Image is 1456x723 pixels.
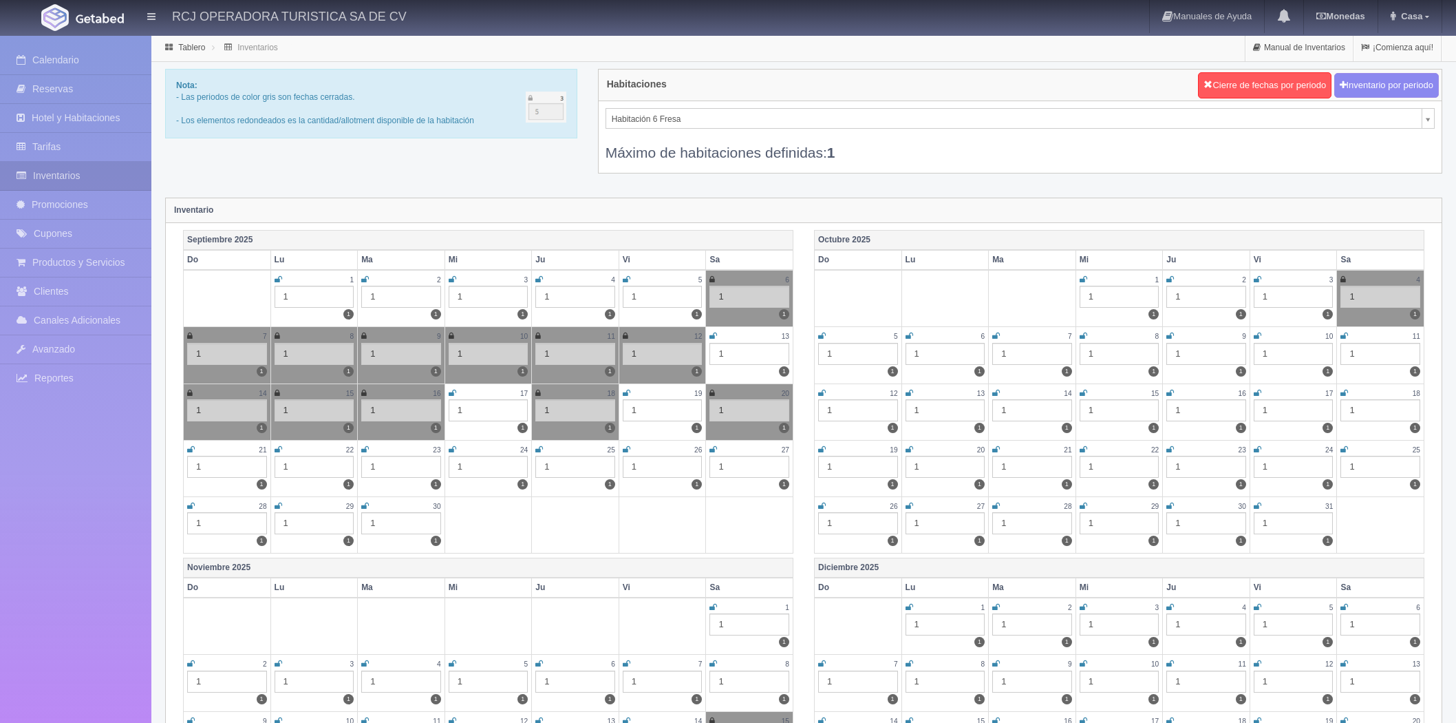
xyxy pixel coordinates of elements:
[535,456,615,478] div: 1
[437,333,441,340] small: 9
[1340,614,1420,636] div: 1
[520,333,528,340] small: 10
[431,694,441,704] label: 1
[517,423,528,433] label: 1
[1062,366,1072,377] label: 1
[187,399,267,421] div: 1
[815,250,902,270] th: Do
[346,503,354,510] small: 29
[187,512,267,534] div: 1
[431,536,441,546] label: 1
[449,399,528,421] div: 1
[1329,604,1334,611] small: 5
[1242,604,1246,611] small: 4
[1151,390,1159,397] small: 15
[259,390,266,397] small: 14
[992,343,1072,365] div: 1
[1340,286,1420,308] div: 1
[992,671,1072,693] div: 1
[1254,671,1334,693] div: 1
[1166,343,1246,365] div: 1
[535,671,615,693] div: 1
[433,446,440,454] small: 23
[1325,503,1333,510] small: 31
[782,333,789,340] small: 13
[1242,333,1246,340] small: 9
[890,503,897,510] small: 26
[176,81,197,90] b: Nota:
[517,309,528,319] label: 1
[1325,390,1333,397] small: 17
[1148,423,1159,433] label: 1
[346,446,354,454] small: 22
[974,479,985,490] label: 1
[350,660,354,668] small: 3
[361,399,441,421] div: 1
[1236,423,1246,433] label: 1
[1242,276,1246,284] small: 2
[605,479,615,490] label: 1
[350,276,354,284] small: 1
[1334,73,1439,98] button: Inventario por periodo
[605,423,615,433] label: 1
[1166,512,1246,534] div: 1
[437,660,441,668] small: 4
[257,536,267,546] label: 1
[259,503,266,510] small: 28
[989,250,1076,270] th: Ma
[350,333,354,340] small: 8
[1323,309,1333,319] label: 1
[1148,309,1159,319] label: 1
[358,250,445,270] th: Ma
[785,660,789,668] small: 8
[888,366,898,377] label: 1
[1166,399,1246,421] div: 1
[607,390,614,397] small: 18
[1062,423,1072,433] label: 1
[1236,694,1246,704] label: 1
[606,108,1435,129] a: Habitación 6 Fresa
[1198,72,1331,98] button: Cierre de fechas por periodo
[709,286,789,308] div: 1
[1075,250,1163,270] th: Mi
[888,479,898,490] label: 1
[605,694,615,704] label: 1
[1148,694,1159,704] label: 1
[709,456,789,478] div: 1
[187,456,267,478] div: 1
[815,578,902,598] th: Do
[1353,34,1441,61] a: ¡Comienza aquí!
[343,309,354,319] label: 1
[1416,276,1420,284] small: 4
[818,343,898,365] div: 1
[1062,637,1072,647] label: 1
[275,343,354,365] div: 1
[974,366,985,377] label: 1
[358,578,445,598] th: Ma
[974,423,985,433] label: 1
[992,512,1072,534] div: 1
[692,479,702,490] label: 1
[1340,343,1420,365] div: 1
[782,446,789,454] small: 27
[361,286,441,308] div: 1
[1148,366,1159,377] label: 1
[526,92,566,123] img: cutoff.png
[187,671,267,693] div: 1
[974,637,985,647] label: 1
[187,343,267,365] div: 1
[977,390,985,397] small: 13
[888,423,898,433] label: 1
[779,309,789,319] label: 1
[257,694,267,704] label: 1
[1250,578,1337,598] th: Vi
[605,366,615,377] label: 1
[1148,479,1159,490] label: 1
[1151,660,1159,668] small: 10
[361,512,441,534] div: 1
[815,230,1424,250] th: Octubre 2025
[607,333,614,340] small: 11
[901,578,989,598] th: Lu
[992,456,1072,478] div: 1
[449,286,528,308] div: 1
